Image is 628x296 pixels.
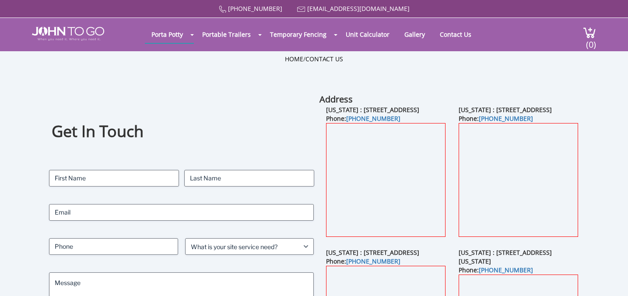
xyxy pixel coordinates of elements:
b: Phone: [326,257,400,265]
h1: Get In Touch [52,121,311,142]
a: Porta Potty [145,26,189,43]
a: [PHONE_NUMBER] [228,4,282,13]
b: [US_STATE] : [STREET_ADDRESS] [326,106,419,114]
a: Temporary Fencing [263,26,333,43]
input: Last Name [184,170,314,187]
a: [EMAIL_ADDRESS][DOMAIN_NAME] [307,4,410,13]
a: Contact Us [433,26,478,43]
a: Portable Trailers [196,26,257,43]
b: [US_STATE] : [STREET_ADDRESS] [326,248,419,257]
b: Phone: [326,114,400,123]
b: [US_STATE] : [STREET_ADDRESS][US_STATE] [459,248,552,265]
input: Phone [49,238,178,255]
b: [US_STATE] : [STREET_ADDRESS] [459,106,552,114]
input: First Name [49,170,179,187]
a: Home [285,55,303,63]
b: Phone: [459,266,533,274]
input: Email [49,204,314,221]
b: Phone: [459,114,533,123]
ul: / [285,55,343,63]
img: cart a [583,27,596,39]
a: [PHONE_NUMBER] [479,114,533,123]
span: (0) [586,32,596,50]
img: JOHN to go [32,27,104,41]
a: [PHONE_NUMBER] [479,266,533,274]
b: Address [319,93,353,105]
a: [PHONE_NUMBER] [346,114,400,123]
a: Unit Calculator [339,26,396,43]
a: Gallery [398,26,432,43]
img: Mail [297,7,305,12]
img: Call [219,6,226,13]
a: [PHONE_NUMBER] [346,257,400,265]
a: Contact Us [305,55,343,63]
